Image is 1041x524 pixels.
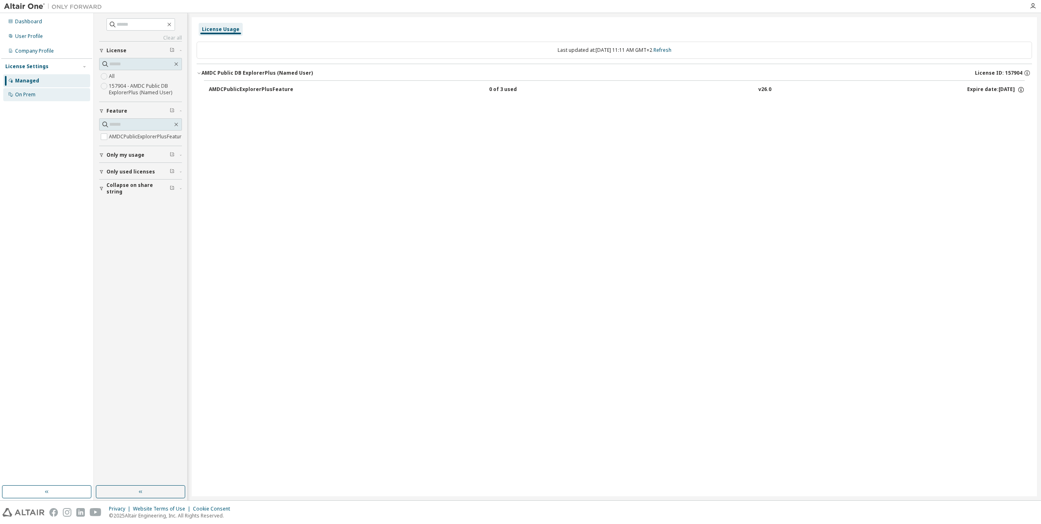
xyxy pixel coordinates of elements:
[653,47,671,53] a: Refresh
[109,512,235,519] p: © 2025 Altair Engineering, Inc. All Rights Reserved.
[170,47,175,54] span: Clear filter
[5,63,49,70] div: License Settings
[106,169,155,175] span: Only used licenses
[15,78,39,84] div: Managed
[109,71,116,81] label: All
[193,506,235,512] div: Cookie Consent
[170,169,175,175] span: Clear filter
[197,64,1032,82] button: AMDC Public DB ExplorerPlus (Named User)License ID: 157904
[209,81,1025,99] button: AMDCPublicExplorerPlusFeature0 of 3 usedv26.0Expire date:[DATE]
[15,48,54,54] div: Company Profile
[2,508,44,517] img: altair_logo.svg
[106,152,144,158] span: Only my usage
[170,108,175,114] span: Clear filter
[489,86,563,93] div: 0 of 3 used
[967,86,1025,93] div: Expire date: [DATE]
[106,108,127,114] span: Feature
[170,185,175,192] span: Clear filter
[15,33,43,40] div: User Profile
[197,42,1032,59] div: Last updated at: [DATE] 11:11 AM GMT+2
[109,81,182,98] label: 157904 - AMDC Public DB ExplorerPlus (Named User)
[106,47,126,54] span: License
[209,86,293,93] div: AMDCPublicExplorerPlusFeature
[109,506,133,512] div: Privacy
[4,2,106,11] img: Altair One
[49,508,58,517] img: facebook.svg
[106,182,170,195] span: Collapse on share string
[99,102,182,120] button: Feature
[975,70,1022,76] span: License ID: 157904
[109,132,186,142] label: AMDCPublicExplorerPlusFeature
[99,146,182,164] button: Only my usage
[63,508,71,517] img: instagram.svg
[90,508,102,517] img: youtube.svg
[202,70,313,76] div: AMDC Public DB ExplorerPlus (Named User)
[99,180,182,198] button: Collapse on share string
[170,152,175,158] span: Clear filter
[15,18,42,25] div: Dashboard
[15,91,35,98] div: On Prem
[99,163,182,181] button: Only used licenses
[202,26,239,33] div: License Usage
[133,506,193,512] div: Website Terms of Use
[99,42,182,60] button: License
[99,35,182,41] a: Clear all
[758,86,771,93] div: v26.0
[76,508,85,517] img: linkedin.svg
